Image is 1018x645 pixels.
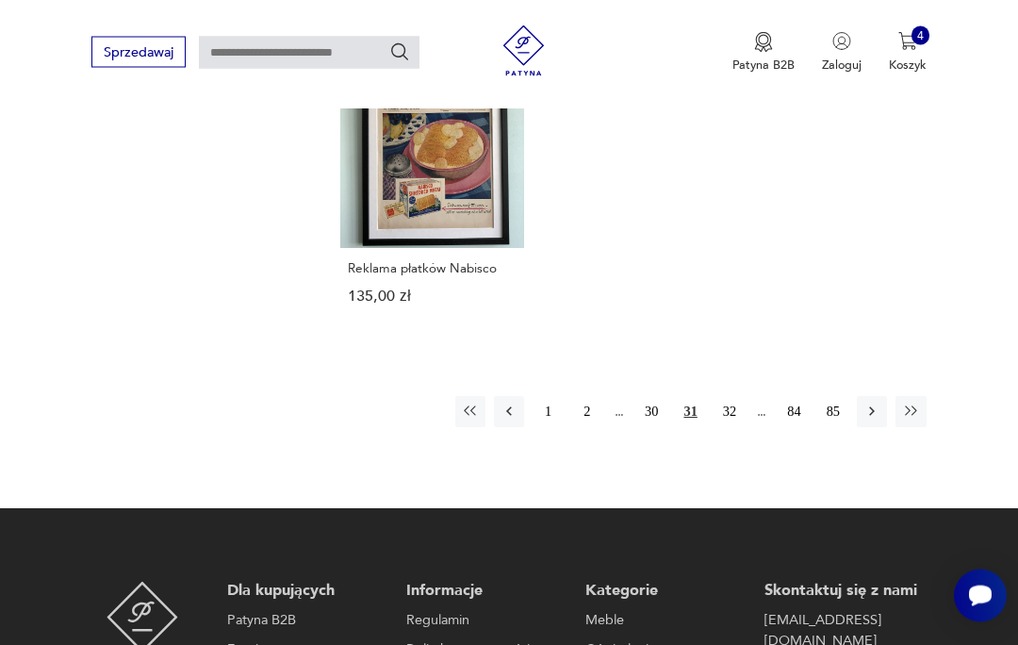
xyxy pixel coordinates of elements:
a: Regulamin [406,611,560,632]
a: Patyna B2B [227,611,381,632]
button: 31 [675,397,705,427]
button: Zaloguj [822,32,862,74]
a: Ikona medaluPatyna B2B [732,32,795,74]
button: 30 [636,397,666,427]
img: Ikonka użytkownika [832,32,851,51]
h3: Reklama płatków Nabisco [348,262,517,276]
button: Sprzedawaj [91,37,185,68]
p: Patyna B2B [732,57,795,74]
iframe: Smartsupp widget button [954,570,1007,622]
p: Informacje [406,582,560,603]
button: 4Koszyk [889,32,927,74]
p: Koszyk [889,57,927,74]
img: Ikona medalu [754,32,773,53]
p: 135,00 zł [348,290,517,305]
img: Patyna - sklep z meblami i dekoracjami vintage [492,25,555,76]
img: Ikona koszyka [898,32,917,51]
button: 32 [714,397,745,427]
p: Zaloguj [822,57,862,74]
a: Reklama płatków NabiscoReklama płatków Nabisco135,00 zł [340,65,524,339]
button: Szukaj [389,41,410,62]
button: 2 [572,397,602,427]
div: 4 [911,26,930,45]
button: 84 [779,397,809,427]
p: Kategorie [585,582,739,603]
button: Patyna B2B [732,32,795,74]
button: 85 [818,397,848,427]
p: Dla kupujących [227,582,381,603]
a: Meble [585,611,739,632]
p: Skontaktuj się z nami [764,582,918,603]
a: Sprzedawaj [91,48,185,59]
button: 1 [533,397,563,427]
